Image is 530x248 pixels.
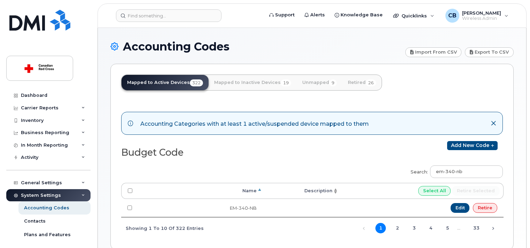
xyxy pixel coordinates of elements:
h2: Budget Code [121,147,306,158]
span: 322 [190,79,203,86]
div: Accounting Categories with at least 1 active/suspended device mapped to them [140,118,369,128]
a: Import from CSV [405,47,462,57]
a: Next [488,223,498,234]
a: 33 [471,223,482,233]
div: Showing 1 to 10 of 322 entries [121,222,204,234]
span: 9 [329,79,337,86]
td: EM-340-NB [139,199,263,217]
span: 19 [281,79,291,86]
a: Add new code [447,141,498,150]
a: Unmapped [297,75,342,90]
input: Search: [430,165,503,178]
a: Retire [473,203,497,213]
h1: Accounting Codes [110,40,402,53]
a: Previous [359,223,369,234]
a: Mapped to Inactive Devices [209,75,297,90]
th: Name: activate to sort column descending [139,183,263,199]
a: Retired [342,75,382,90]
a: 5 [442,223,453,233]
label: Search: [406,161,503,180]
span: … [453,225,465,231]
th: Description: activate to sort column ascending [263,183,339,199]
input: Select All [418,186,451,196]
a: 2 [392,223,403,233]
a: 1 [375,223,386,233]
a: Mapped to Active Devices [122,75,209,90]
a: 4 [426,223,436,233]
a: 3 [409,223,419,233]
a: Export to CSV [465,47,514,57]
span: 26 [366,79,376,86]
a: Edit [451,203,470,213]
